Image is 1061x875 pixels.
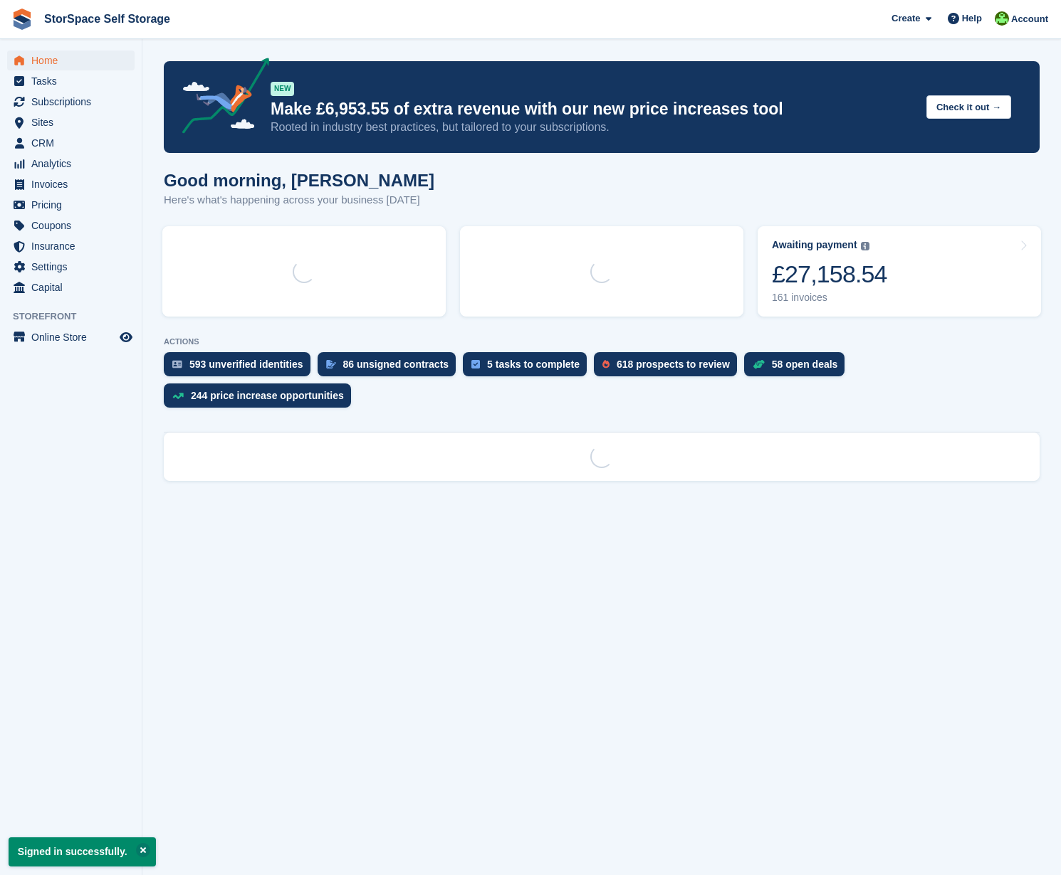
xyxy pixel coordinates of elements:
div: 244 price increase opportunities [191,390,344,401]
a: 5 tasks to complete [463,352,594,383]
span: Subscriptions [31,92,117,112]
img: icon-info-grey-7440780725fd019a000dd9b08b2336e03edf1995a4989e88bcd33f0948082b44.svg [861,242,869,250]
img: prospect-51fa495bee0391a8d652442698ab0144808aea92771e9ea1ae160a38d050c398.svg [602,360,610,368]
a: menu [7,51,135,70]
img: price-adjustments-announcement-icon-8257ccfd72463d97f412b2fc003d46551f7dbcb40ab6d574587a9cd5c0d94... [170,58,270,139]
span: Sites [31,112,117,132]
a: menu [7,154,135,174]
div: 58 open deals [772,359,838,370]
span: Online Store [31,327,117,347]
h1: Good morning, [PERSON_NAME] [164,171,434,190]
span: Invoices [31,174,117,194]
div: 86 unsigned contracts [343,359,449,370]
div: 618 prospects to review [617,359,730,370]
div: 5 tasks to complete [487,359,580,370]
a: menu [7,71,135,91]
button: Check it out → [926,95,1011,119]
a: menu [7,277,135,297]
a: 86 unsigned contracts [318,352,464,383]
span: Account [1011,12,1048,26]
a: StorSpace Self Storage [38,7,176,31]
div: 593 unverified identities [189,359,303,370]
img: deal-1b604bf984904fb50ccaf53a9ad4b4a5d6e5aea283cecdc64d6e3604feb123c2.svg [753,359,765,369]
span: Tasks [31,71,117,91]
a: menu [7,327,135,347]
img: price_increase_opportunities-93ffe204e8149a01c8c9dc8f82e8f89637d9d84a8eef4429ea346261dce0b2c0.svg [172,393,184,399]
img: task-75834270c22a3079a89374b754ae025e5fb1db73e45f91037f5363f120a921f8.svg [471,360,480,368]
span: Create [892,11,920,26]
a: menu [7,195,135,215]
a: 244 price increase opportunities [164,383,358,415]
a: 58 open deals [744,352,852,383]
a: 618 prospects to review [594,352,744,383]
a: 593 unverified identities [164,352,318,383]
img: contract_signature_icon-13c848040528278c33f63329250d36e43548de30e8caae1d1a13099fd9432cc5.svg [326,360,336,368]
div: 161 invoices [772,292,887,304]
img: verify_identity-adf6edd0f0f0b5bbfe63781bf79b02c33cf7c696d77639b501bdc392416b5a36.svg [172,360,182,368]
p: Rooted in industry best practices, but tailored to your subscriptions. [271,120,915,135]
span: Help [962,11,982,26]
p: Make £6,953.55 of extra revenue with our new price increases tool [271,99,915,120]
a: menu [7,112,135,132]
span: Analytics [31,154,117,174]
img: Jon Pace [995,11,1009,26]
a: menu [7,236,135,256]
img: stora-icon-8386f47178a22dfd0bd8f6a31ec36ba5ce8667c1dd55bd0f319d3a0aa187defe.svg [11,9,33,30]
span: CRM [31,133,117,153]
p: Signed in successfully. [9,837,156,866]
a: menu [7,133,135,153]
span: Insurance [31,236,117,256]
span: Settings [31,257,117,277]
div: NEW [271,82,294,96]
a: menu [7,174,135,194]
a: menu [7,92,135,112]
a: menu [7,257,135,277]
span: Storefront [13,309,142,324]
a: Awaiting payment £27,158.54 161 invoices [758,226,1041,317]
p: Here's what's happening across your business [DATE] [164,192,434,208]
div: £27,158.54 [772,260,887,289]
span: Capital [31,277,117,297]
p: ACTIONS [164,337,1040,346]
span: Coupons [31,216,117,235]
a: Preview store [117,329,135,346]
div: Awaiting payment [772,239,857,251]
span: Home [31,51,117,70]
a: menu [7,216,135,235]
span: Pricing [31,195,117,215]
